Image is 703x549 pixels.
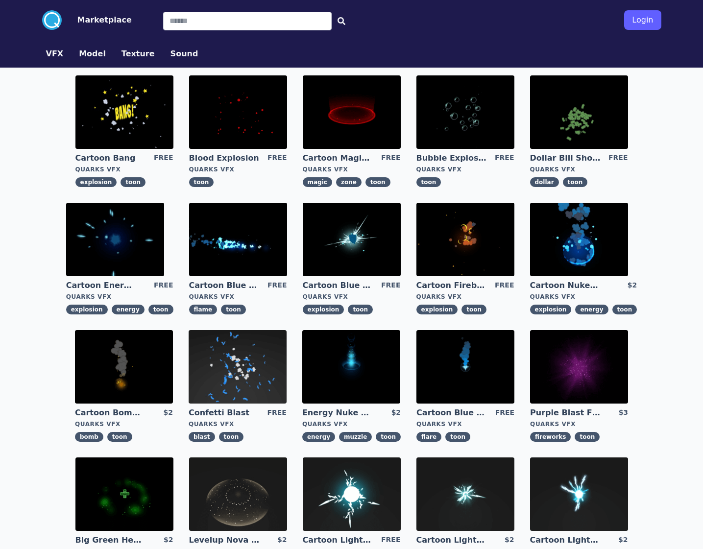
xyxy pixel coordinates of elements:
[391,407,401,418] div: $2
[416,407,487,418] a: Cartoon Blue Flare
[530,457,628,531] img: imgAlt
[46,48,64,60] button: VFX
[624,6,661,34] a: Login
[189,177,214,187] span: toon
[416,330,514,404] img: imgAlt
[77,14,132,26] button: Marketplace
[170,48,198,60] button: Sound
[530,407,601,418] a: Purple Blast Fireworks
[107,432,132,442] span: toon
[189,330,287,404] img: imgAlt
[303,457,401,531] img: imgAlt
[530,535,601,546] a: Cartoon Lightning Ball with Bloom
[563,177,588,187] span: toon
[530,75,628,149] img: imgAlt
[71,48,114,60] a: Model
[530,293,637,301] div: Quarks VFX
[66,280,137,291] a: Cartoon Energy Explosion
[154,153,173,164] div: FREE
[416,280,487,291] a: Cartoon Fireball Explosion
[189,293,287,301] div: Quarks VFX
[189,153,260,164] a: Blood Explosion
[628,280,637,291] div: $2
[221,305,246,314] span: toon
[79,48,106,60] button: Model
[189,420,287,428] div: Quarks VFX
[267,407,286,418] div: FREE
[416,432,441,442] span: flare
[302,432,335,442] span: energy
[189,305,218,314] span: flame
[164,535,173,546] div: $2
[530,177,559,187] span: dollar
[381,280,400,291] div: FREE
[189,280,260,291] a: Cartoon Blue Flamethrower
[75,166,173,173] div: Quarks VFX
[303,166,401,173] div: Quarks VFX
[121,177,145,187] span: toon
[277,535,287,546] div: $2
[114,48,163,60] a: Texture
[303,293,401,301] div: Quarks VFX
[416,166,514,173] div: Quarks VFX
[416,203,514,276] img: imgAlt
[495,407,514,418] div: FREE
[530,330,628,404] img: imgAlt
[416,457,514,531] img: imgAlt
[416,420,514,428] div: Quarks VFX
[148,305,173,314] span: toon
[612,305,637,314] span: toon
[163,12,332,30] input: Search
[530,280,601,291] a: Cartoon Nuke Energy Explosion
[461,305,486,314] span: toon
[75,457,173,531] img: imgAlt
[575,432,600,442] span: toon
[267,153,287,164] div: FREE
[495,280,514,291] div: FREE
[339,432,372,442] span: muzzle
[575,305,608,314] span: energy
[416,75,514,149] img: imgAlt
[303,280,373,291] a: Cartoon Blue Gas Explosion
[62,14,132,26] a: Marketplace
[121,48,155,60] button: Texture
[416,153,487,164] a: Bubble Explosion
[302,407,373,418] a: Energy Nuke Muzzle Flash
[75,177,117,187] span: explosion
[267,280,287,291] div: FREE
[530,305,572,314] span: explosion
[303,535,373,546] a: Cartoon Lightning Ball
[66,203,164,276] img: imgAlt
[381,153,400,164] div: FREE
[445,432,470,442] span: toon
[608,153,628,164] div: FREE
[189,457,287,531] img: imgAlt
[75,330,173,404] img: imgAlt
[154,280,173,291] div: FREE
[75,432,103,442] span: bomb
[189,203,287,276] img: imgAlt
[530,166,628,173] div: Quarks VFX
[530,203,628,276] img: imgAlt
[303,75,401,149] img: imgAlt
[303,305,344,314] span: explosion
[505,535,514,546] div: $2
[66,305,108,314] span: explosion
[495,153,514,164] div: FREE
[376,432,401,442] span: toon
[624,10,661,30] button: Login
[416,177,441,187] span: toon
[381,535,400,546] div: FREE
[75,153,146,164] a: Cartoon Bang
[530,420,628,428] div: Quarks VFX
[189,407,259,418] a: Confetti Blast
[75,420,173,428] div: Quarks VFX
[189,535,260,546] a: Levelup Nova Effect
[303,177,332,187] span: magic
[75,535,146,546] a: Big Green Healing Effect
[219,432,244,442] span: toon
[303,153,373,164] a: Cartoon Magic Zone
[303,203,401,276] img: imgAlt
[530,432,571,442] span: fireworks
[530,153,601,164] a: Dollar Bill Shower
